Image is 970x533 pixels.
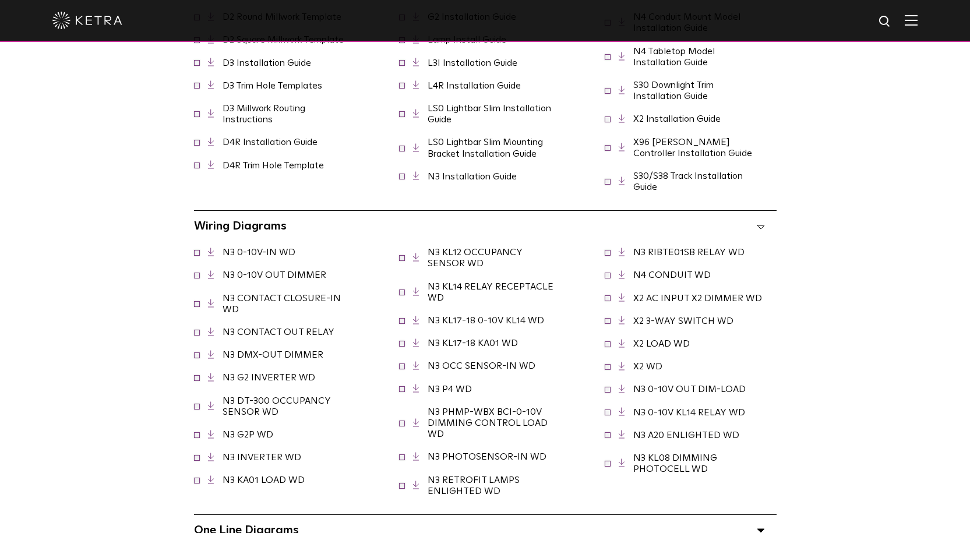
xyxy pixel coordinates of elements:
[428,104,551,124] a: LS0 Lightbar Slim Installation Guide
[633,114,721,123] a: X2 Installation Guide
[52,12,122,29] img: ketra-logo-2019-white
[223,81,322,90] a: D3 Trim Hole Templates
[223,327,334,337] a: N3 CONTACT OUT RELAY
[633,408,745,417] a: N3 0-10V KL14 RELAY WD
[428,475,520,496] a: N3 RETROFIT LAMPS ENLIGHTED WD
[633,384,746,394] a: N3 0-10V OUT DIM-LOAD
[633,362,662,371] a: X2 WD
[428,137,543,158] a: LS0 Lightbar Slim Mounting Bracket Installation Guide
[428,81,521,90] a: L4R Installation Guide
[878,15,893,29] img: search icon
[223,430,273,439] a: N3 G2P WD
[223,396,331,416] a: N3 DT-300 OCCUPANCY SENSOR WD
[223,137,318,147] a: D4R Installation Guide
[633,316,733,326] a: X2 3-WAY SWITCH WD
[223,475,305,485] a: N3 KA01 LOAD WD
[633,171,743,192] a: S30/S38 Track Installation Guide
[223,350,323,359] a: N3 DMX-OUT DIMMER
[428,316,544,325] a: N3 KL17-18 0-10V KL14 WD
[633,294,762,303] a: X2 AC INPUT X2 DIMMER WD
[223,248,295,257] a: N3 0-10V-IN WD
[633,339,690,348] a: X2 LOAD WD
[223,453,301,462] a: N3 INVERTER WD
[428,172,517,181] a: N3 Installation Guide
[428,58,517,68] a: L3I Installation Guide
[428,338,518,348] a: N3 KL17-18 KA01 WD
[633,453,717,474] a: N3 KL08 DIMMING PHOTOCELL WD
[223,104,305,124] a: D3 Millwork Routing Instructions
[633,248,745,257] a: N3 RIBTE01SB RELAY WD
[905,15,918,26] img: Hamburger%20Nav.svg
[428,282,553,302] a: N3 KL14 RELAY RECEPTACLE WD
[223,161,324,170] a: D4R Trim Hole Template
[223,270,326,280] a: N3 0-10V OUT DIMMER
[633,430,739,440] a: N3 A20 ENLIGHTED WD
[428,248,523,268] a: N3 KL12 OCCUPANCY SENSOR WD
[633,47,715,67] a: N4 Tabletop Model Installation Guide
[633,80,714,101] a: S30 Downlight Trim Installation Guide
[428,384,472,394] a: N3 P4 WD
[223,58,311,68] a: D3 Installation Guide
[223,294,341,314] a: N3 CONTACT CLOSURE-IN WD
[194,220,287,232] span: Wiring Diagrams
[428,452,546,461] a: N3 PHOTOSENSOR-IN WD
[633,270,711,280] a: N4 CONDUIT WD
[223,373,315,382] a: N3 G2 INVERTER WD
[428,407,548,439] a: N3 PHMP-WBX BCI-0-10V DIMMING CONTROL LOAD WD
[428,361,535,370] a: N3 OCC SENSOR-IN WD
[633,137,752,158] a: X96 [PERSON_NAME] Controller Installation Guide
